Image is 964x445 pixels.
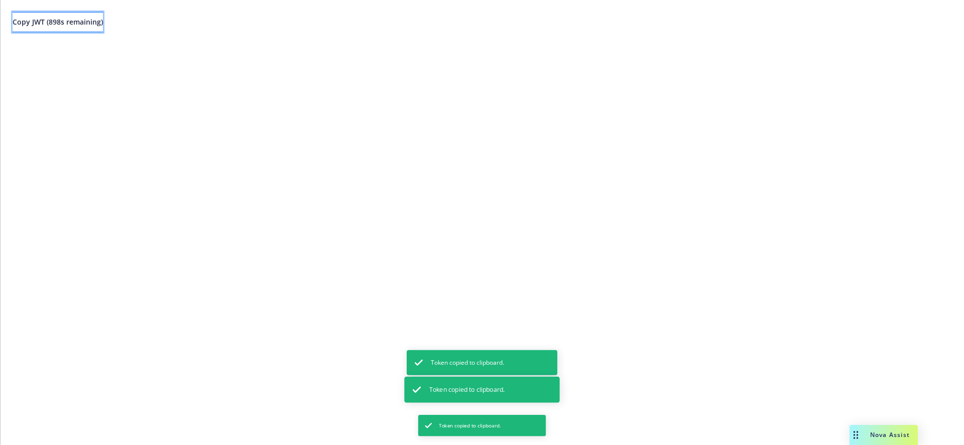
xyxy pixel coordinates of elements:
span: Copy JWT ( 898 s remaining) [13,17,103,27]
div: Drag to move [850,425,862,445]
span: Token copied to clipboard. [431,358,504,367]
button: Nova Assist [850,425,918,445]
span: Token copied to clipboard. [429,385,505,394]
span: Token copied to clipboard. [439,422,501,429]
button: Copy JWT (898s remaining) [13,12,103,32]
span: Nova Assist [870,430,910,439]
